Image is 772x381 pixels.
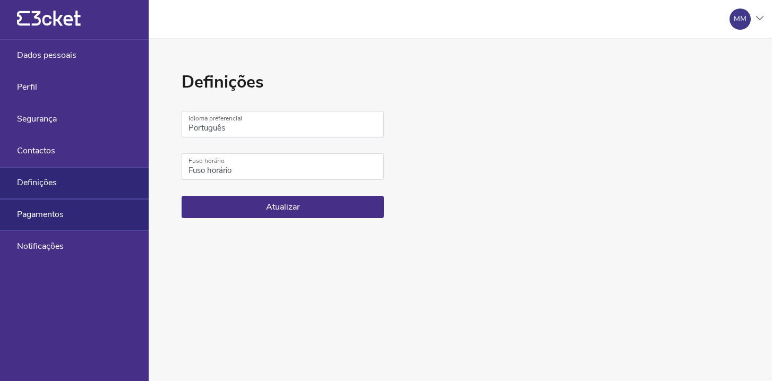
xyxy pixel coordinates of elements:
span: Perfil [17,82,37,92]
span: Pagamentos [17,210,64,219]
span: Contactos [17,146,55,155]
a: {' '} [17,21,81,29]
span: Segurança [17,114,57,124]
span: Notificações [17,241,64,251]
g: {' '} [17,11,30,26]
span: Definições [17,178,57,187]
div: MM [734,15,747,23]
button: Atualizar [182,196,384,218]
span: Dados pessoais [17,50,76,60]
h1: Definições [182,71,384,94]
